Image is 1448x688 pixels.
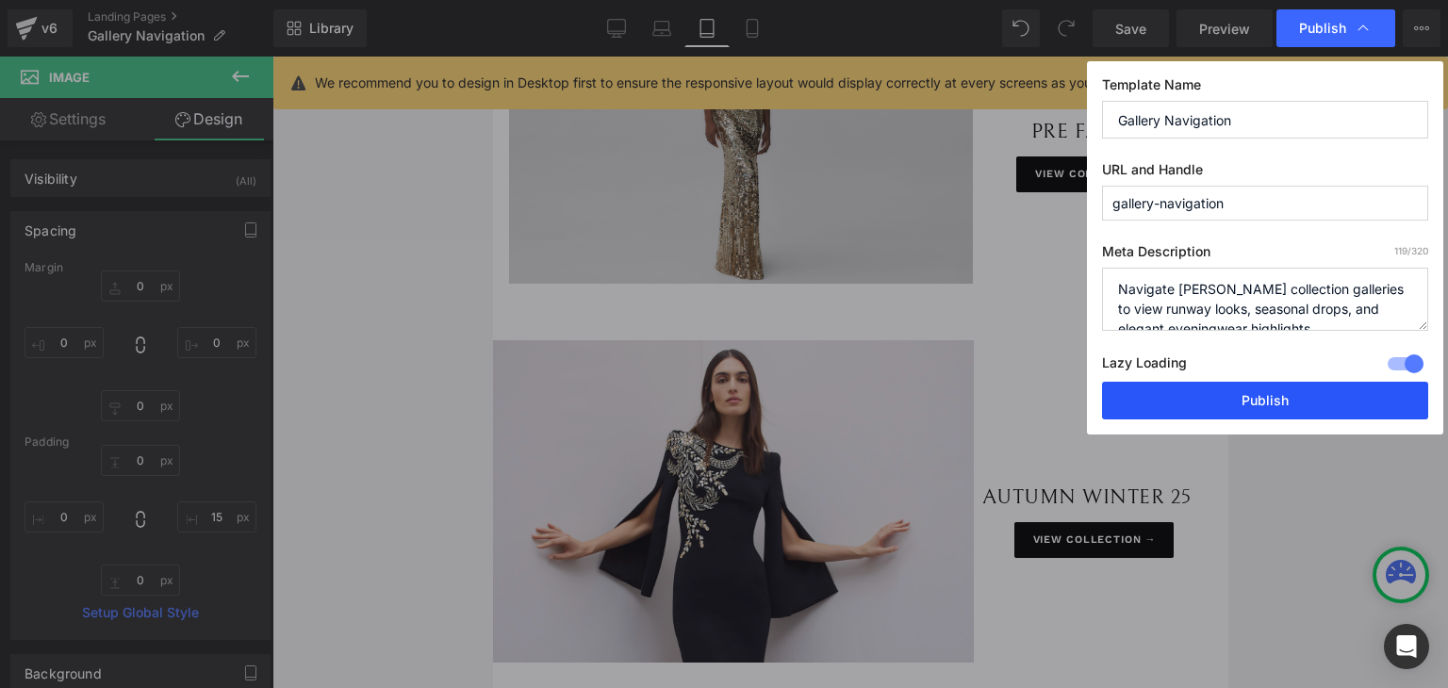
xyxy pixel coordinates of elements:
[486,59,707,90] p: PRE FALL 25
[1299,20,1346,37] span: Publish
[523,100,683,137] a: VIEW COLLECTION →
[1102,382,1428,419] button: Publish
[481,425,707,456] p: AUTUMN WINTER 25
[1102,76,1428,101] label: Template Name
[521,466,682,502] a: VIEW COLLECTION →
[1384,624,1429,669] div: Open Intercom Messenger
[1394,245,1407,256] span: 119
[1102,161,1428,186] label: URL and Handle
[540,476,664,492] span: VIEW COLLECTION →
[542,110,666,126] span: VIEW COLLECTION →
[1102,243,1428,268] label: Meta Description
[1102,351,1187,382] label: Lazy Loading
[1394,245,1428,256] span: /320
[1102,268,1428,331] textarea: Navigate [PERSON_NAME] collection galleries to view runway looks, seasonal drops, and elegant eve...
